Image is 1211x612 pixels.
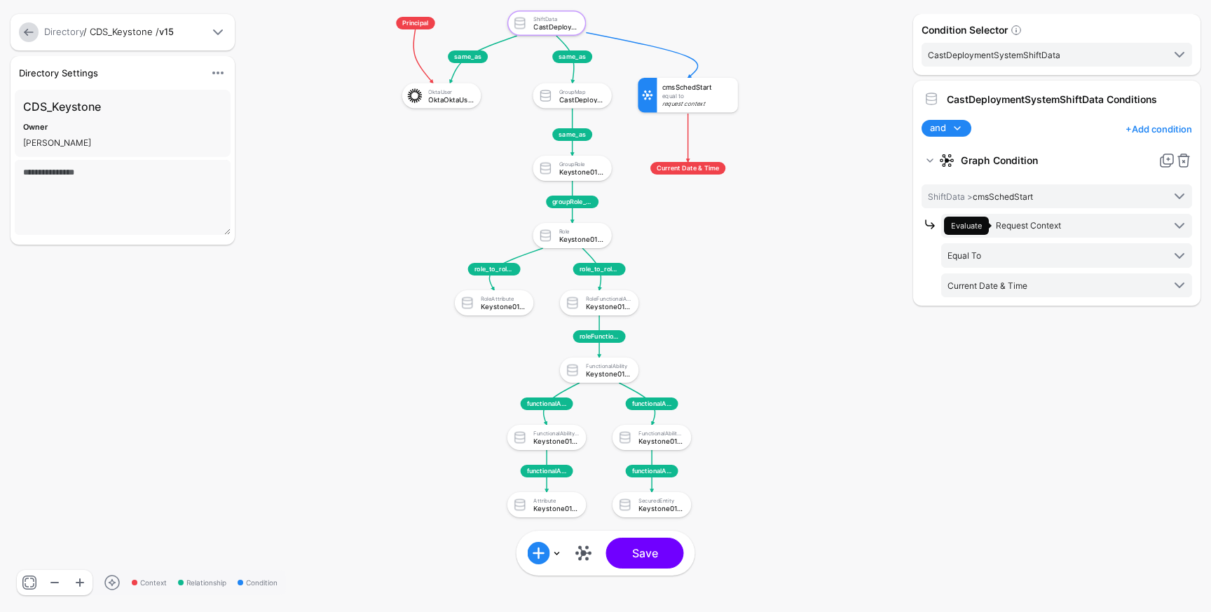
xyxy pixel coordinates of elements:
[159,26,174,37] strong: v15
[928,191,973,202] span: ShiftData >
[559,228,605,234] div: Role
[552,50,592,63] span: same_as
[586,295,631,301] div: RoleFunctionalAbility
[448,50,488,63] span: same_as
[1126,123,1132,135] span: +
[559,88,605,95] div: GroupMap
[468,263,521,276] span: role_to_roleAttribute
[559,236,605,243] div: Keystone013Role
[23,98,222,115] h3: CDS_Keystone
[23,122,48,132] strong: Owner
[586,303,631,311] div: Keystone013RoleFunctionalAbility
[961,148,1153,173] strong: Graph Condition
[638,497,684,503] div: SecuredEntity
[638,430,684,436] div: FunctionalAbilitySecuredEntity
[662,93,733,99] div: Equal To
[533,497,579,503] div: Attribute
[586,362,631,369] div: FunctionalAbility
[559,95,605,103] div: CastDeploymentSystemGroupMap
[573,330,626,343] span: roleFunctionalAbility_to_functionalAbility
[396,17,435,29] span: Principal
[428,88,474,95] div: OktaUser
[23,137,91,148] app-identifier: [PERSON_NAME]
[178,578,226,588] span: Relationship
[626,465,678,477] span: functionalAbilitySecuredEntity_to_securedEntity
[559,168,605,176] div: Keystone013GroupRole
[13,66,204,80] div: Directory Settings
[573,263,626,276] span: role_to_roleFunctionalAbility
[44,26,83,37] a: Directory
[930,121,946,135] span: and
[552,128,592,141] span: same_as
[928,191,1033,202] span: cmsSchedStart
[428,95,474,103] div: OktaOktaUser
[238,578,278,588] span: Condition
[481,295,526,301] div: RoleAttribute
[41,25,207,39] div: / CDS_Keystone /
[638,505,684,512] div: Keystone013SecuredEntity
[405,86,424,105] img: svg+xml;base64,PHN2ZyB3aWR0aD0iNjQiIGhlaWdodD0iNjQiIHZpZXdCb3g9IjAgMCA2NCA2NCIgZmlsbD0ibm9uZSIgeG...
[1126,118,1192,140] a: Add condition
[481,303,526,311] div: Keystone013RoleAttribute
[546,196,598,208] span: groupRole_to_role
[533,430,579,436] div: FunctionalAbilityAttribute
[947,280,1027,291] span: Current Date & Time
[533,437,579,445] div: Keystone013FunctionalAbilityAttribute
[626,397,678,410] span: functionalAbility_to_functionalAbilitySecuredEntity
[521,465,573,477] span: functionalAbilityAttribute_to_Attribute
[533,505,579,512] div: Keystone013Attribute
[521,397,573,410] span: functionalAbility_to_functionalAbilityAttribute
[533,23,579,31] div: CastDeploymentSystemShiftData
[996,220,1061,231] span: Request Context
[559,161,605,167] div: GroupRole
[951,221,982,231] span: Evaluate
[533,15,579,22] div: ShiftData
[947,250,981,261] span: Equal To
[928,50,1060,60] span: CastDeploymentSystemShiftData
[638,437,684,445] div: Keystone013FunctionalAbilitySecuredEntity
[662,101,733,107] div: Request Context
[662,83,733,91] div: cmsSchedStart
[922,24,1008,36] strong: Condition Selector
[650,162,725,175] span: Current Date & Time
[606,538,684,569] button: Save
[132,578,167,588] span: Context
[586,370,631,378] div: Keystone013FunctionalAbility
[947,93,1157,105] strong: CastDeploymentSystemShiftData Conditions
